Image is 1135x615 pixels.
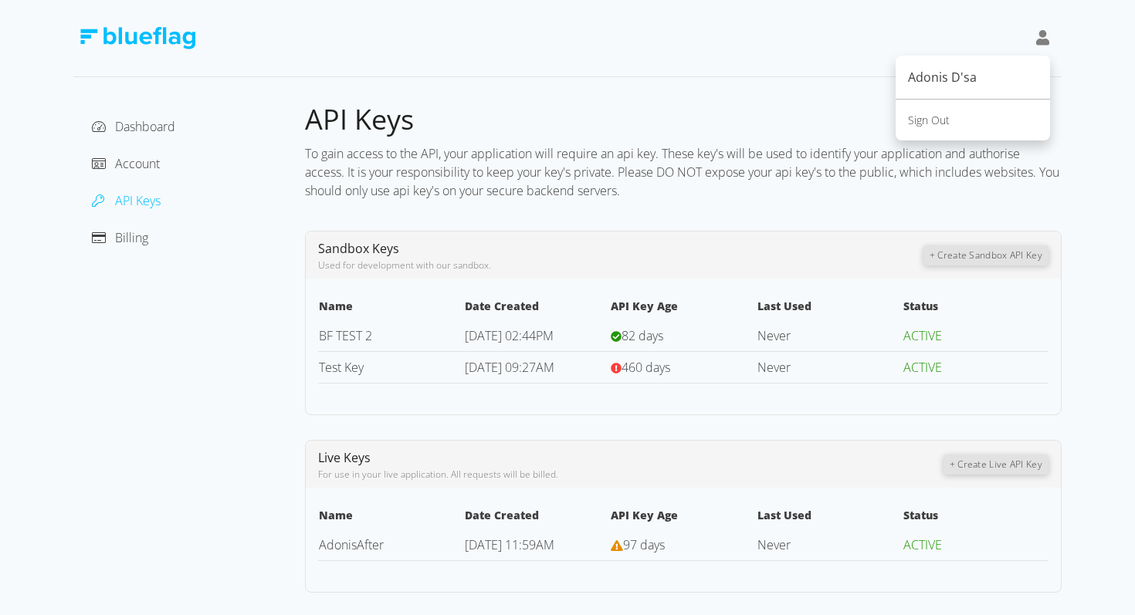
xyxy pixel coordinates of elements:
[92,229,148,246] a: Billing
[318,297,464,320] th: Name
[465,327,554,344] span: [DATE] 02:44PM
[903,327,942,344] span: ACTIVE
[465,359,554,376] span: [DATE] 09:27AM
[622,327,663,344] span: 82 days
[115,229,148,246] span: Billing
[903,297,1049,320] th: Status
[318,468,944,482] div: For use in your live application. All requests will be billed.
[622,359,670,376] span: 460 days
[944,454,1049,475] button: + Create Live API Key
[923,245,1049,265] button: + Create Sandbox API Key
[757,536,791,553] span: Never
[464,506,610,529] th: Date Created
[908,112,1038,128] div: Sign Out
[757,297,903,320] th: Last Used
[318,240,399,257] span: Sandbox Keys
[92,192,161,209] a: API Keys
[305,100,414,138] span: API Keys
[318,449,371,466] span: Live Keys
[903,506,1049,529] th: Status
[610,506,756,529] th: API Key Age
[305,138,1062,206] div: To gain access to the API, your application will require an api key. These key's will be used to ...
[318,259,923,272] div: Used for development with our sandbox.
[318,506,464,529] th: Name
[908,68,1038,86] div: Adonis D'sa
[92,155,160,172] a: Account
[623,536,665,553] span: 97 days
[115,155,160,172] span: Account
[115,192,161,209] span: API Keys
[319,359,364,376] a: Test Key
[757,327,791,344] span: Never
[80,27,195,49] img: Blue Flag Logo
[464,297,610,320] th: Date Created
[903,536,942,553] span: ACTIVE
[465,536,554,553] span: [DATE] 11:59AM
[903,359,942,376] span: ACTIVE
[115,118,175,135] span: Dashboard
[757,506,903,529] th: Last Used
[610,297,756,320] th: API Key Age
[319,327,372,344] a: BF TEST 2
[92,118,175,135] a: Dashboard
[319,536,384,553] a: AdonisAfter
[757,359,791,376] span: Never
